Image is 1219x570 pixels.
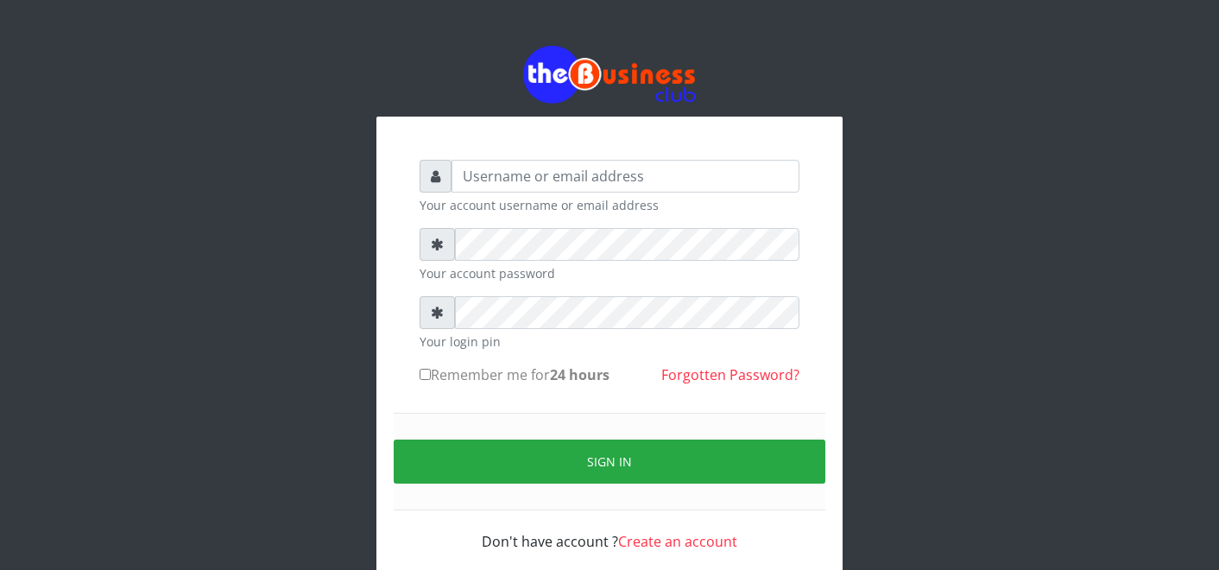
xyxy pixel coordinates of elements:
a: Forgotten Password? [661,365,799,384]
small: Your account password [420,264,799,282]
input: Remember me for24 hours [420,369,431,380]
div: Don't have account ? [420,510,799,552]
label: Remember me for [420,364,609,385]
b: 24 hours [550,365,609,384]
input: Username or email address [452,160,799,193]
small: Your login pin [420,332,799,351]
a: Create an account [618,532,737,551]
button: Sign in [394,440,825,484]
small: Your account username or email address [420,196,799,214]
